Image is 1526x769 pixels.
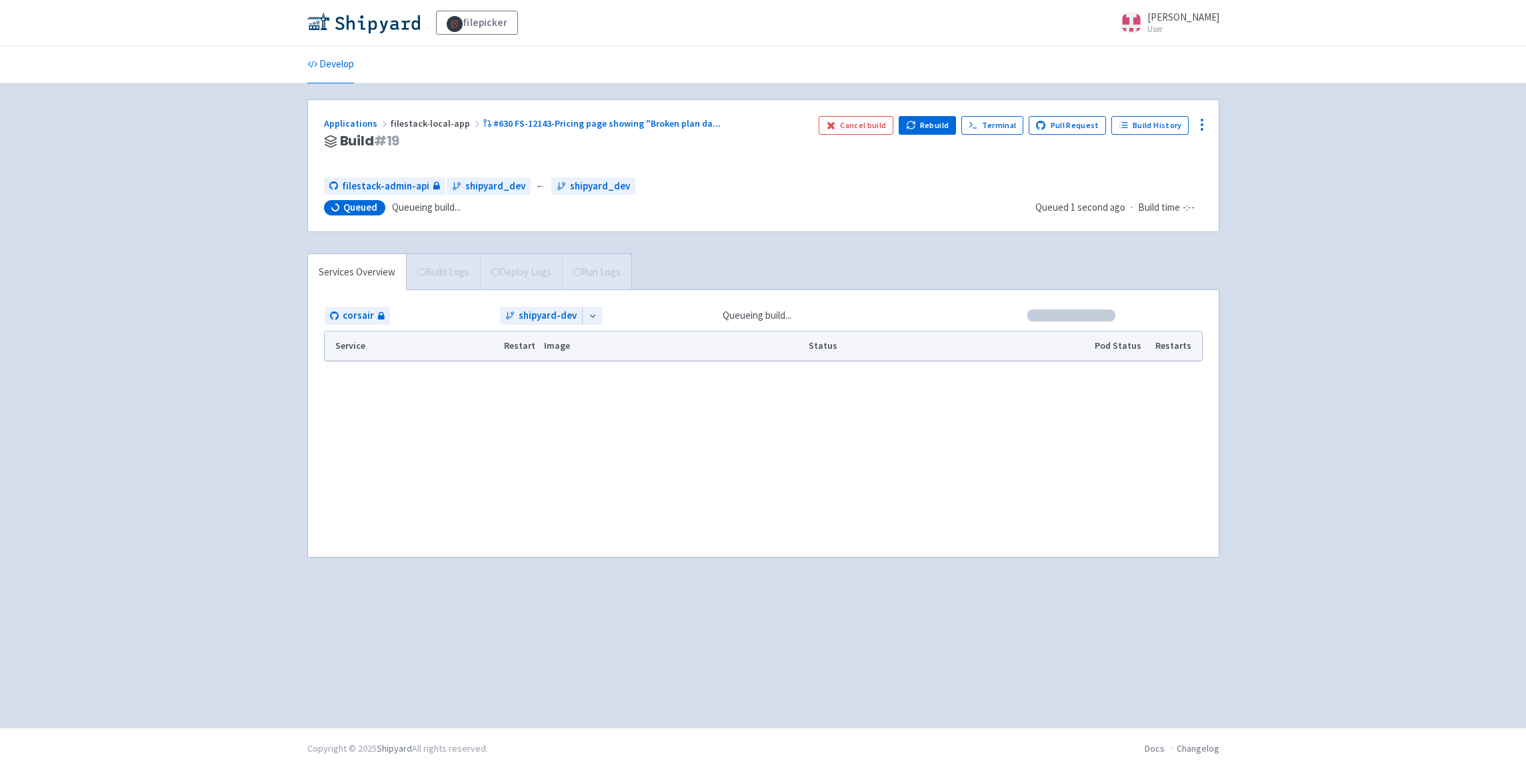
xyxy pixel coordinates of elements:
span: # 19 [374,131,400,150]
a: Changelog [1177,742,1219,754]
a: [PERSON_NAME] User [1113,12,1219,33]
a: Terminal [961,116,1023,135]
span: #630 FS-12143-Pricing page showing "Broken plan da ... [493,117,721,129]
span: Queueing build... [392,200,461,215]
span: filestack-local-app [390,117,483,129]
a: filestack-admin-api [324,177,445,195]
div: Copyright © 2025 All rights reserved. [307,742,488,756]
span: corsair [343,308,374,323]
a: Pull Request [1029,116,1107,135]
span: [PERSON_NAME] [1147,11,1219,23]
a: Applications [324,117,390,129]
time: 1 second ago [1071,201,1125,213]
th: Restart [500,331,540,361]
span: Queued [343,201,377,214]
th: Status [805,331,1090,361]
th: Restarts [1151,331,1201,361]
span: Build time [1138,200,1180,215]
span: Queueing build... [723,308,791,323]
a: shipyard_dev [551,177,635,195]
a: Develop [307,46,354,83]
span: Queued [1035,201,1125,213]
a: Shipyard [377,742,412,754]
div: · [1035,200,1203,215]
a: Docs [1145,742,1165,754]
span: filestack-admin-api [342,179,429,194]
a: shipyard_dev [447,177,531,195]
a: corsair [325,307,390,325]
button: Rebuild [899,116,956,135]
a: Build History [1111,116,1189,135]
th: Service [325,331,500,361]
span: -:-- [1183,200,1195,215]
a: shipyard-dev [500,307,582,325]
span: Build [340,133,400,149]
th: Image [539,331,804,361]
th: Pod Status [1090,331,1151,361]
a: Services Overview [308,254,406,291]
span: ← [536,179,546,194]
span: shipyard_dev [465,179,525,194]
span: shipyard_dev [570,179,630,194]
span: shipyard-dev [519,308,577,323]
img: Shipyard logo [307,12,420,33]
a: filepicker [436,11,519,35]
button: Cancel build [819,116,894,135]
a: #630 FS-12143-Pricing page showing "Broken plan da... [483,117,723,129]
small: User [1147,25,1219,33]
